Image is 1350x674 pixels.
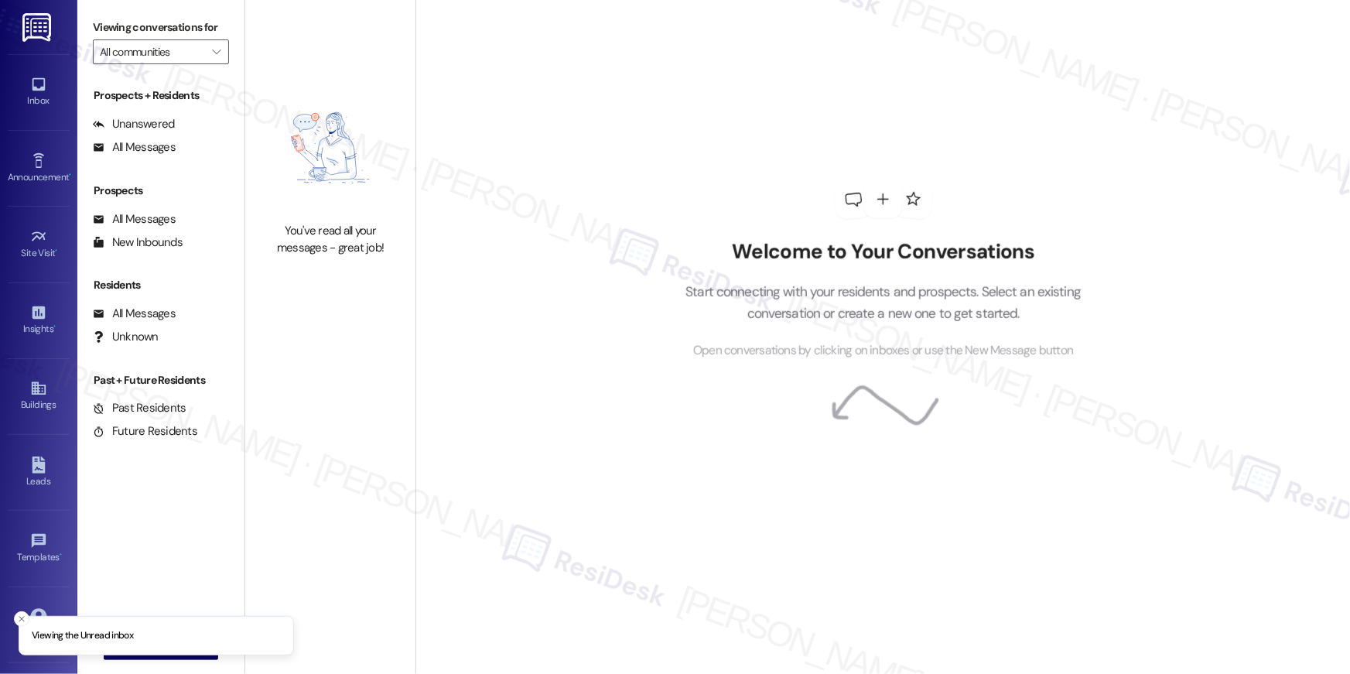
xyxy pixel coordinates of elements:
label: Viewing conversations for [93,15,229,39]
a: Leads [8,452,70,494]
a: Templates • [8,528,70,570]
p: Start connecting with your residents and prospects. Select an existing conversation or create a n... [662,281,1105,325]
div: You've read all your messages - great job! [262,223,398,256]
span: • [53,321,56,332]
i:  [212,46,220,58]
div: Prospects + Residents [77,87,244,104]
a: Inbox [8,71,70,113]
p: Viewing the Unread inbox [32,629,133,643]
div: Prospects [77,183,244,199]
div: All Messages [93,139,176,156]
a: Site Visit • [8,224,70,265]
h2: Welcome to Your Conversations [662,240,1105,265]
span: • [56,245,58,256]
div: Past Residents [93,400,186,416]
div: All Messages [93,306,176,322]
img: empty-state [262,80,398,215]
input: All communities [100,39,204,64]
button: Close toast [14,611,29,627]
div: Residents [77,277,244,293]
a: Buildings [8,375,70,417]
div: Future Residents [93,423,197,440]
a: Insights • [8,299,70,341]
a: Account [8,604,70,645]
span: • [69,169,71,180]
div: Past + Future Residents [77,372,244,388]
div: Unknown [93,329,159,345]
div: Unanswered [93,116,175,132]
img: ResiDesk Logo [22,13,54,42]
div: All Messages [93,211,176,228]
span: • [60,549,62,560]
span: Open conversations by clicking on inboxes or use the New Message button [693,341,1073,361]
div: New Inbounds [93,234,183,251]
